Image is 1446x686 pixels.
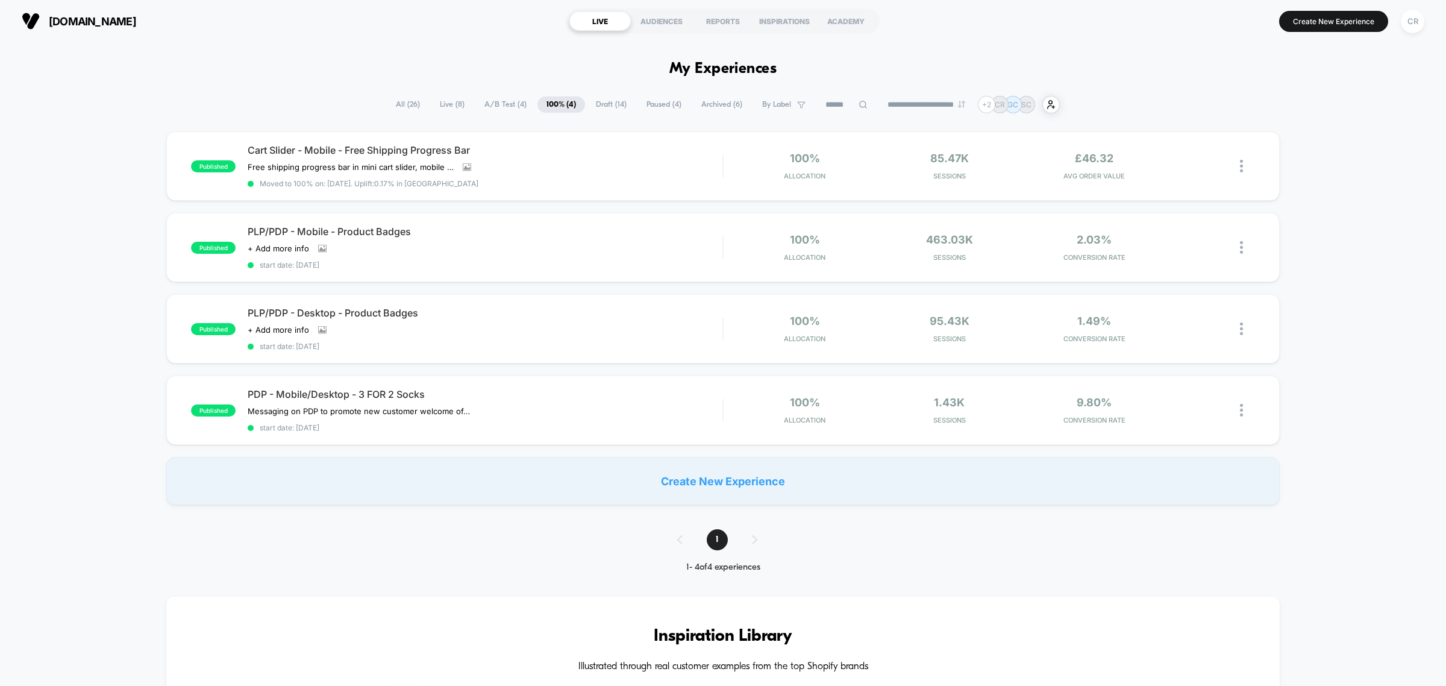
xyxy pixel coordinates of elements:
[692,11,754,31] div: REPORTS
[248,325,309,335] span: + Add more info
[49,15,136,28] span: [DOMAIN_NAME]
[569,11,631,31] div: LIVE
[1279,11,1388,32] button: Create New Experience
[1077,233,1112,246] span: 2.03%
[930,315,969,327] span: 95.43k
[1021,100,1031,109] p: SC
[1025,335,1163,343] span: CONVERSION RATE
[248,423,722,432] span: start date: [DATE]
[248,225,722,238] span: PLP/PDP - Mobile - Product Badges
[1077,396,1112,409] span: 9.80%
[880,335,1019,343] span: Sessions
[1240,241,1243,254] img: close
[248,388,722,400] span: PDP - Mobile/Desktop - 3 FOR 2 Socks
[707,529,728,550] span: 1
[880,253,1019,262] span: Sessions
[978,96,995,113] div: + 2
[248,144,722,156] span: Cart Slider - Mobile - Free Shipping Progress Bar
[202,661,1244,673] h4: Illustrated through real customer examples from the top Shopify brands
[880,416,1019,424] span: Sessions
[248,406,471,416] span: Messaging on PDP to promote new customer welcome offer, this only shows to users who have not pur...
[166,457,1280,505] div: Create New Experience
[790,315,820,327] span: 100%
[1025,172,1163,180] span: AVG ORDER VALUE
[191,242,236,254] span: published
[1025,253,1163,262] span: CONVERSION RATE
[637,96,690,113] span: Paused ( 4 )
[669,60,777,78] h1: My Experiences
[1240,160,1243,172] img: close
[790,152,820,165] span: 100%
[784,172,825,180] span: Allocation
[18,11,140,31] button: [DOMAIN_NAME]
[665,562,781,573] div: 1 - 4 of 4 experiences
[191,323,236,335] span: published
[1007,100,1018,109] p: GC
[387,96,429,113] span: All ( 26 )
[995,100,1005,109] p: CR
[1025,416,1163,424] span: CONVERSION RATE
[191,404,236,417] span: published
[248,162,454,172] span: Free shipping progress bar in mini cart slider, mobile only
[631,11,692,31] div: AUDIENCES
[1240,404,1243,417] img: close
[537,96,585,113] span: 100% ( 4 )
[1401,10,1424,33] div: CR
[754,11,815,31] div: INSPIRATIONS
[934,396,965,409] span: 1.43k
[587,96,636,113] span: Draft ( 14 )
[784,416,825,424] span: Allocation
[248,260,722,269] span: start date: [DATE]
[248,307,722,319] span: PLP/PDP - Desktop - Product Badges
[475,96,536,113] span: A/B Test ( 4 )
[762,100,791,109] span: By Label
[248,244,309,253] span: + Add more info
[191,160,236,172] span: published
[431,96,474,113] span: Live ( 8 )
[958,101,965,108] img: end
[1077,315,1111,327] span: 1.49%
[248,342,722,351] span: start date: [DATE]
[1240,323,1243,335] img: close
[202,627,1244,646] h3: Inspiration Library
[815,11,877,31] div: ACADEMY
[790,396,820,409] span: 100%
[692,96,751,113] span: Archived ( 6 )
[790,233,820,246] span: 100%
[926,233,973,246] span: 463.03k
[784,335,825,343] span: Allocation
[22,12,40,30] img: Visually logo
[930,152,969,165] span: 85.47k
[880,172,1019,180] span: Sessions
[784,253,825,262] span: Allocation
[1397,9,1428,34] button: CR
[1075,152,1113,165] span: £46.32
[260,179,478,188] span: Moved to 100% on: [DATE] . Uplift: 0.17% in [GEOGRAPHIC_DATA]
